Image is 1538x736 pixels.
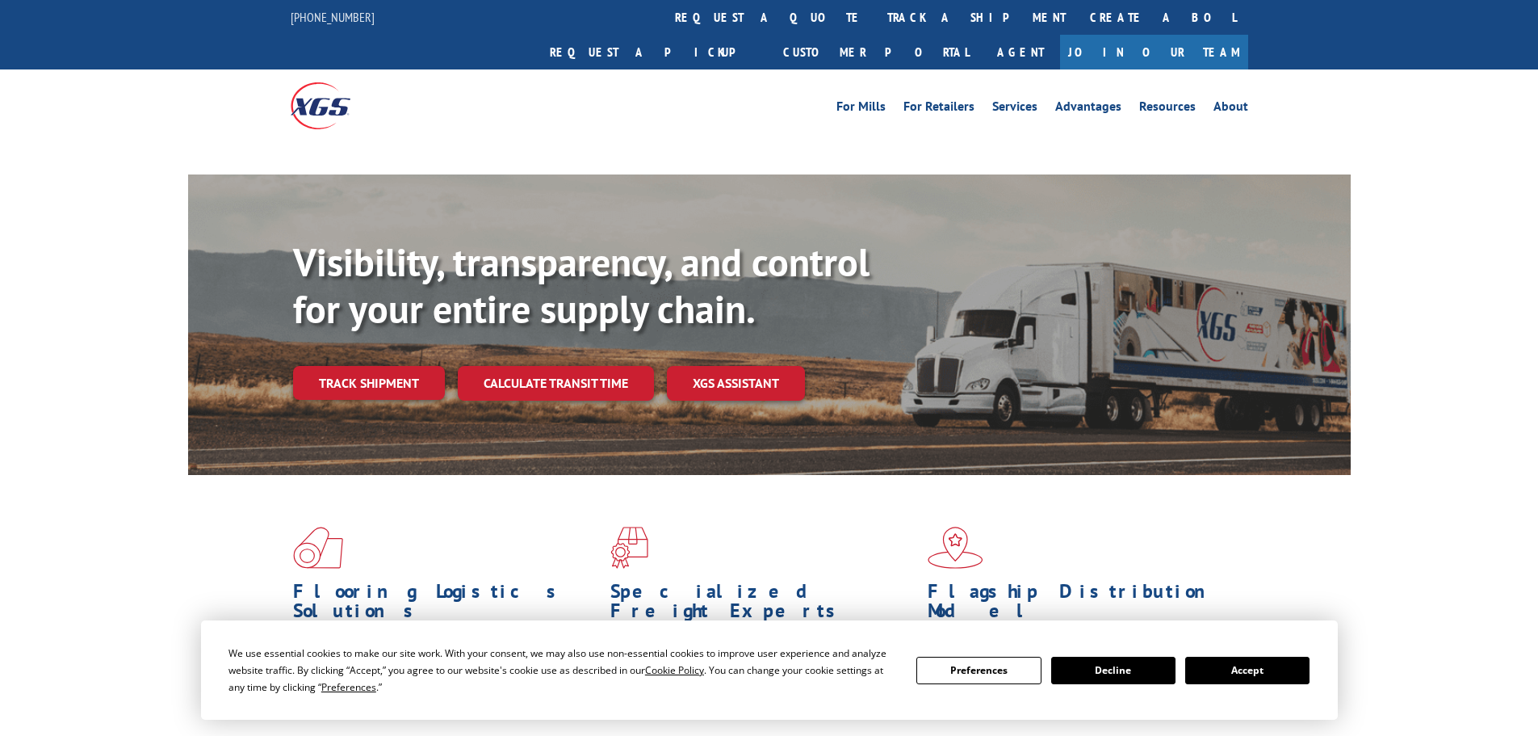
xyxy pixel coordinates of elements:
[645,663,704,677] span: Cookie Policy
[1213,100,1248,118] a: About
[610,582,916,629] h1: Specialized Freight Experts
[928,527,983,569] img: xgs-icon-flagship-distribution-model-red
[981,35,1060,69] a: Agent
[1185,657,1310,684] button: Accept
[1055,100,1121,118] a: Advantages
[293,582,598,629] h1: Flooring Logistics Solutions
[916,657,1041,684] button: Preferences
[538,35,771,69] a: Request a pickup
[1060,35,1248,69] a: Join Our Team
[928,582,1233,629] h1: Flagship Distribution Model
[228,645,897,696] div: We use essential cookies to make our site work. With your consent, we may also use non-essential ...
[992,100,1037,118] a: Services
[458,366,654,401] a: Calculate transit time
[201,620,1338,720] div: Cookie Consent Prompt
[291,9,375,25] a: [PHONE_NUMBER]
[293,366,445,400] a: Track shipment
[293,527,343,569] img: xgs-icon-total-supply-chain-intelligence-red
[903,100,974,118] a: For Retailers
[771,35,981,69] a: Customer Portal
[667,366,805,401] a: XGS ASSISTANT
[1139,100,1196,118] a: Resources
[836,100,886,118] a: For Mills
[610,527,648,569] img: xgs-icon-focused-on-flooring-red
[293,237,870,334] b: Visibility, transparency, and control for your entire supply chain.
[321,680,376,694] span: Preferences
[1051,657,1176,684] button: Decline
